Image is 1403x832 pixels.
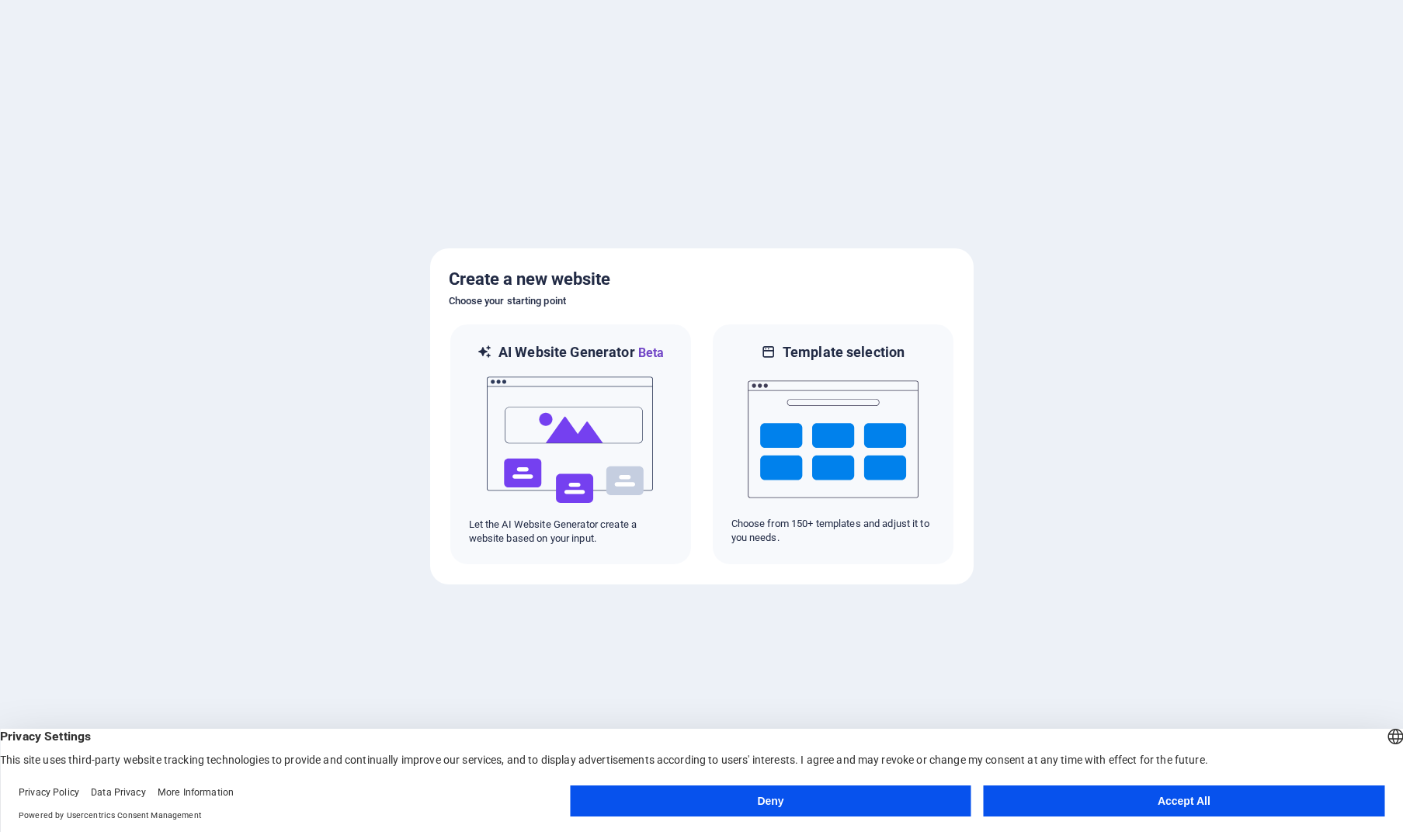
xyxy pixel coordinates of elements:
[469,518,672,546] p: Let the AI Website Generator create a website based on your input.
[635,345,665,360] span: Beta
[731,517,935,545] p: Choose from 150+ templates and adjust it to you needs.
[449,323,693,566] div: AI Website GeneratorBetaaiLet the AI Website Generator create a website based on your input.
[449,292,955,310] h6: Choose your starting point
[783,343,905,362] h6: Template selection
[498,343,664,362] h6: AI Website Generator
[449,267,955,292] h5: Create a new website
[711,323,955,566] div: Template selectionChoose from 150+ templates and adjust it to you needs.
[485,362,656,518] img: ai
